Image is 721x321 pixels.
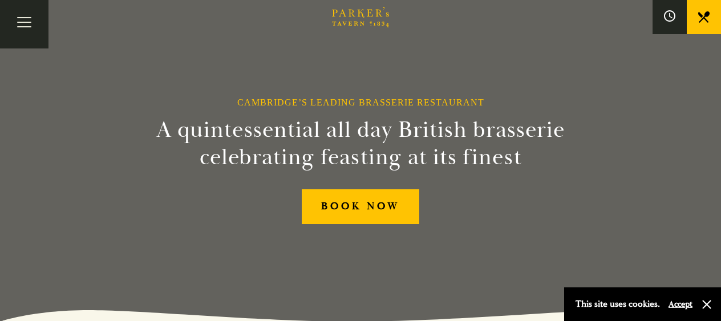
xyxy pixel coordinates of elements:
[701,299,712,310] button: Close and accept
[237,97,484,108] h1: Cambridge’s Leading Brasserie Restaurant
[302,189,419,224] a: BOOK NOW
[576,296,660,312] p: This site uses cookies.
[100,116,621,171] h2: A quintessential all day British brasserie celebrating feasting at its finest
[669,299,692,310] button: Accept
